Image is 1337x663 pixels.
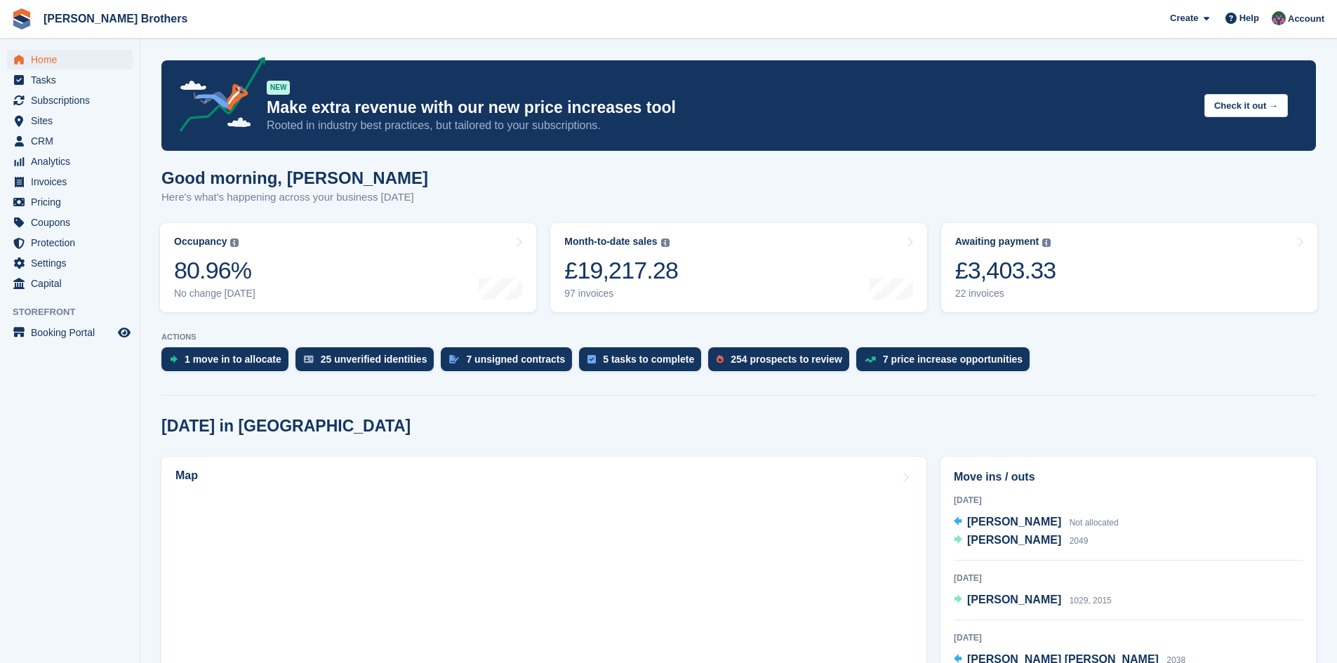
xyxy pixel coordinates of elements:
img: task-75834270c22a3079a89374b754ae025e5fb1db73e45f91037f5363f120a921f8.svg [587,355,596,363]
img: prospect-51fa495bee0391a8d652442698ab0144808aea92771e9ea1ae160a38d050c398.svg [717,355,724,363]
h2: Move ins / outs [954,469,1303,485]
span: Sites [31,111,115,130]
span: [PERSON_NAME] [967,594,1061,605]
img: icon-info-grey-7440780725fd019a000dd9b08b2336e03edf1995a4989e88bcd33f0948082b44.svg [230,239,239,247]
a: menu [7,70,133,90]
img: contract_signature_icon-13c848040528278c33f63329250d36e43548de30e8caae1d1a13099fd9432cc5.svg [449,355,459,363]
a: 25 unverified identities [295,347,441,378]
div: 7 price increase opportunities [883,354,1023,365]
a: Month-to-date sales £19,217.28 97 invoices [550,223,926,312]
div: 254 prospects to review [731,354,842,365]
span: Protection [31,233,115,253]
a: Occupancy 80.96% No change [DATE] [160,223,536,312]
a: 254 prospects to review [708,347,856,378]
a: Awaiting payment £3,403.33 22 invoices [941,223,1317,312]
div: Month-to-date sales [564,236,657,248]
span: Account [1288,12,1324,26]
img: verify_identity-adf6edd0f0f0b5bbfe63781bf79b02c33cf7c696d77639b501bdc392416b5a36.svg [304,355,314,363]
img: stora-icon-8386f47178a22dfd0bd8f6a31ec36ba5ce8667c1dd55bd0f319d3a0aa187defe.svg [11,8,32,29]
a: [PERSON_NAME] Brothers [38,7,193,30]
a: [PERSON_NAME] 1029, 2015 [954,591,1112,610]
div: 25 unverified identities [321,354,427,365]
a: 5 tasks to complete [579,347,708,378]
span: Home [31,50,115,69]
span: [PERSON_NAME] [967,516,1061,528]
span: Capital [31,274,115,293]
div: 80.96% [174,256,255,285]
a: menu [7,152,133,171]
div: NEW [267,81,290,95]
div: [DATE] [954,631,1303,644]
img: Nick Wright [1272,11,1286,25]
div: £3,403.33 [955,256,1056,285]
div: Occupancy [174,236,227,248]
div: 22 invoices [955,288,1056,300]
div: 1 move in to allocate [185,354,281,365]
h1: Good morning, [PERSON_NAME] [161,168,428,187]
img: price-adjustments-announcement-icon-8257ccfd72463d97f412b2fc003d46551f7dbcb40ab6d574587a9cd5c0d94... [168,57,266,137]
a: menu [7,172,133,192]
a: 7 price increase opportunities [856,347,1037,378]
a: menu [7,50,133,69]
div: £19,217.28 [564,256,678,285]
a: menu [7,213,133,232]
a: menu [7,131,133,151]
a: menu [7,323,133,342]
div: [DATE] [954,494,1303,507]
p: ACTIONS [161,333,1316,342]
span: 1029, 2015 [1070,596,1112,605]
span: CRM [31,131,115,151]
span: Storefront [13,305,140,319]
a: 1 move in to allocate [161,347,295,378]
a: [PERSON_NAME] Not allocated [954,514,1119,532]
a: Preview store [116,324,133,341]
img: price_increase_opportunities-93ffe204e8149a01c8c9dc8f82e8f89637d9d84a8eef4429ea346261dce0b2c0.svg [865,356,876,363]
h2: [DATE] in [GEOGRAPHIC_DATA] [161,417,411,436]
div: 7 unsigned contracts [466,354,565,365]
a: 7 unsigned contracts [441,347,579,378]
a: menu [7,233,133,253]
img: move_ins_to_allocate_icon-fdf77a2bb77ea45bf5b3d319d69a93e2d87916cf1d5bf7949dd705db3b84f3ca.svg [170,355,178,363]
a: [PERSON_NAME] 2049 [954,532,1088,550]
span: Tasks [31,70,115,90]
span: Create [1170,11,1198,25]
a: menu [7,111,133,130]
div: 97 invoices [564,288,678,300]
span: Not allocated [1070,518,1119,528]
span: Settings [31,253,115,273]
span: Booking Portal [31,323,115,342]
a: menu [7,274,133,293]
div: Awaiting payment [955,236,1039,248]
span: Pricing [31,192,115,212]
span: Invoices [31,172,115,192]
p: Rooted in industry best practices, but tailored to your subscriptions. [267,118,1193,133]
div: 5 tasks to complete [603,354,694,365]
span: Analytics [31,152,115,171]
span: Coupons [31,213,115,232]
p: Here's what's happening across your business [DATE] [161,189,428,206]
a: menu [7,91,133,110]
img: icon-info-grey-7440780725fd019a000dd9b08b2336e03edf1995a4989e88bcd33f0948082b44.svg [661,239,670,247]
img: icon-info-grey-7440780725fd019a000dd9b08b2336e03edf1995a4989e88bcd33f0948082b44.svg [1042,239,1051,247]
a: menu [7,192,133,212]
span: Help [1239,11,1259,25]
span: [PERSON_NAME] [967,534,1061,546]
span: 2049 [1070,536,1089,546]
div: No change [DATE] [174,288,255,300]
a: menu [7,253,133,273]
div: [DATE] [954,572,1303,584]
h2: Map [175,469,198,482]
span: Subscriptions [31,91,115,110]
button: Check it out → [1204,94,1288,117]
p: Make extra revenue with our new price increases tool [267,98,1193,118]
